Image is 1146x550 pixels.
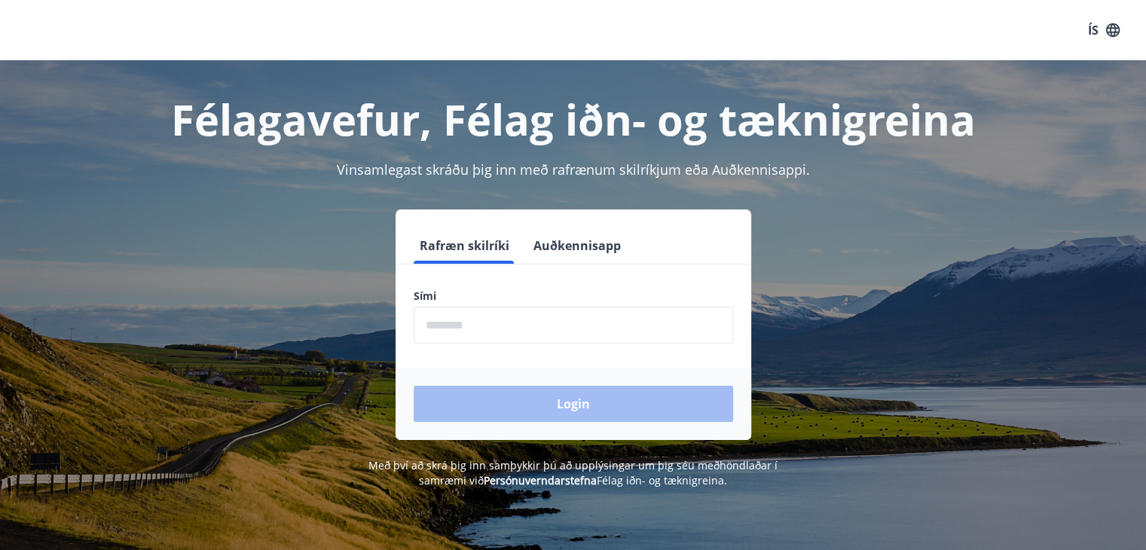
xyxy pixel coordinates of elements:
[484,473,597,487] a: Persónuverndarstefna
[337,160,810,179] span: Vinsamlegast skráðu þig inn með rafrænum skilríkjum eða Auðkennisappi.
[527,228,627,264] button: Auðkennisapp
[414,228,515,264] button: Rafræn skilríki
[1080,17,1128,44] button: ÍS
[368,458,778,487] span: Með því að skrá þig inn samþykkir þú að upplýsingar um þig séu meðhöndlaðar í samræmi við Félag i...
[49,90,1098,148] h1: Félagavefur, Félag iðn- og tæknigreina
[414,289,733,304] label: Sími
